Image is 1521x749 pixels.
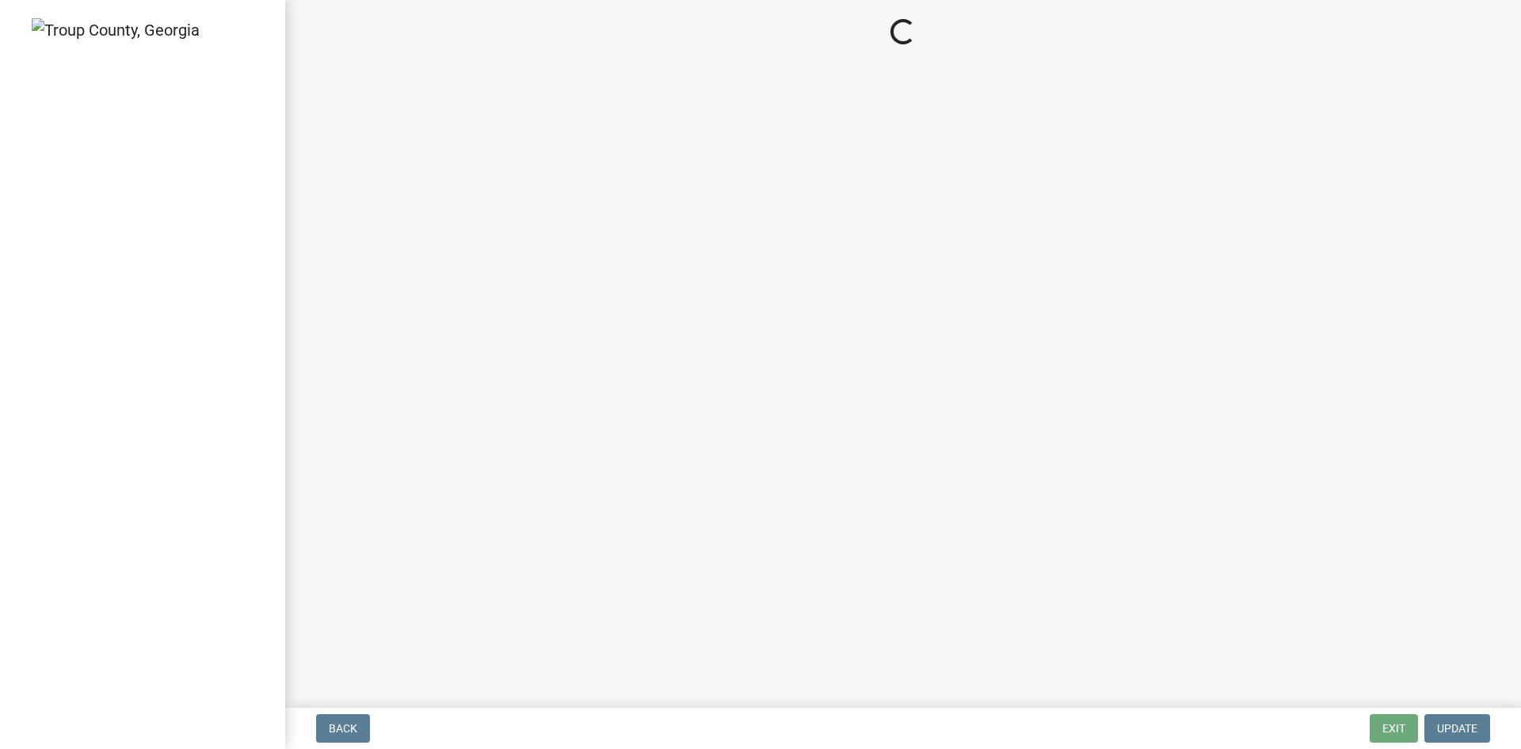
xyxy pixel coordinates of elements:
[316,714,370,743] button: Back
[329,722,357,735] span: Back
[1370,714,1418,743] button: Exit
[1437,722,1477,735] span: Update
[1424,714,1490,743] button: Update
[32,18,200,42] img: Troup County, Georgia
